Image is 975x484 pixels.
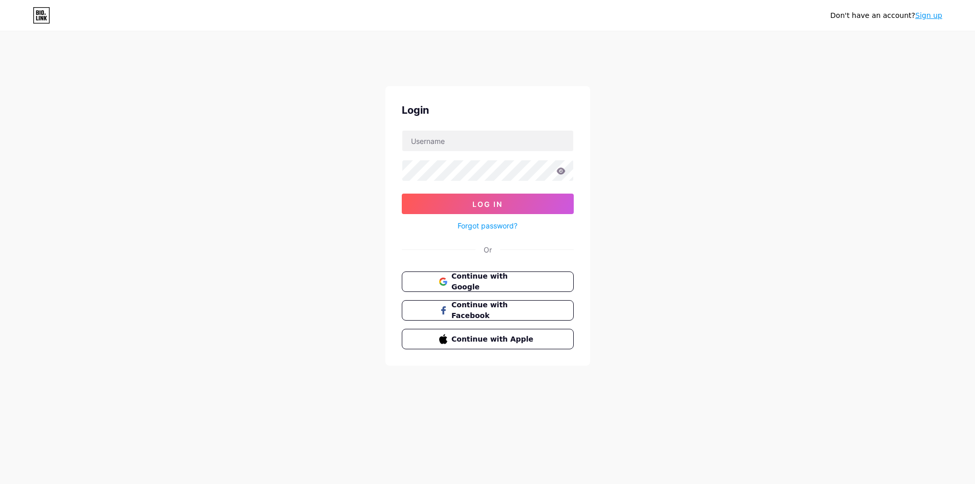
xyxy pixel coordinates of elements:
[915,11,942,19] a: Sign up
[451,271,536,292] span: Continue with Google
[402,194,574,214] button: Log In
[458,220,517,231] a: Forgot password?
[830,10,942,21] div: Don't have an account?
[484,244,492,255] div: Or
[402,102,574,118] div: Login
[451,334,536,345] span: Continue with Apple
[402,131,573,151] input: Username
[451,300,536,321] span: Continue with Facebook
[402,271,574,292] button: Continue with Google
[402,300,574,321] button: Continue with Facebook
[472,200,503,208] span: Log In
[402,329,574,349] button: Continue with Apple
